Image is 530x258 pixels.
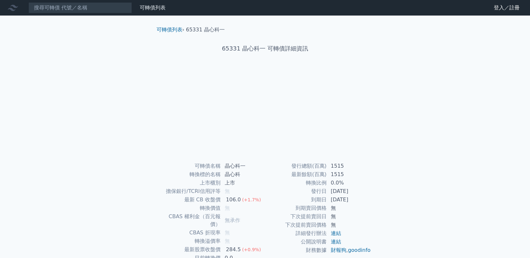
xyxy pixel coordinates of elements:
[331,230,341,236] a: 連結
[265,196,327,204] td: 到期日
[265,212,327,221] td: 下次提前賣回日
[242,197,261,202] span: (+1.7%)
[331,239,341,245] a: 連結
[225,205,230,211] span: 無
[265,187,327,196] td: 發行日
[265,170,327,179] td: 最新餘額(百萬)
[221,179,265,187] td: 上市
[186,26,225,34] li: 65331 晶心科一
[157,27,182,33] a: 可轉債列表
[157,26,184,34] li: ›
[159,170,221,179] td: 轉換標的名稱
[327,204,371,212] td: 無
[159,237,221,245] td: 轉換溢價率
[225,238,230,244] span: 無
[225,217,240,223] span: 無承作
[225,188,230,194] span: 無
[159,245,221,254] td: 最新股票收盤價
[28,2,132,13] input: 搜尋可轉債 代號／名稱
[327,196,371,204] td: [DATE]
[242,247,261,252] span: (+0.9%)
[348,247,371,253] a: goodinfo
[327,246,371,254] td: ,
[327,170,371,179] td: 1515
[225,246,242,253] div: 284.5
[221,162,265,170] td: 晶心科一
[159,162,221,170] td: 可轉債名稱
[159,229,221,237] td: CBAS 折現率
[225,230,230,236] span: 無
[265,229,327,238] td: 詳細發行辦法
[151,44,379,53] h1: 65331 晶心科一 可轉債詳細資訊
[159,179,221,187] td: 上市櫃別
[327,179,371,187] td: 0.0%
[159,204,221,212] td: 轉換價值
[327,221,371,229] td: 無
[265,204,327,212] td: 到期賣回價格
[489,3,525,13] a: 登入／註冊
[265,238,327,246] td: 公開說明書
[265,221,327,229] td: 下次提前賣回價格
[265,162,327,170] td: 發行總額(百萬)
[327,162,371,170] td: 1515
[140,5,166,11] a: 可轉債列表
[221,170,265,179] td: 晶心科
[159,187,221,196] td: 擔保銀行/TCRI信用評等
[265,246,327,254] td: 財務數據
[159,212,221,229] td: CBAS 權利金（百元報價）
[331,247,346,253] a: 財報狗
[265,179,327,187] td: 轉換比例
[159,196,221,204] td: 最新 CB 收盤價
[327,212,371,221] td: 無
[327,187,371,196] td: [DATE]
[225,196,242,204] div: 106.0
